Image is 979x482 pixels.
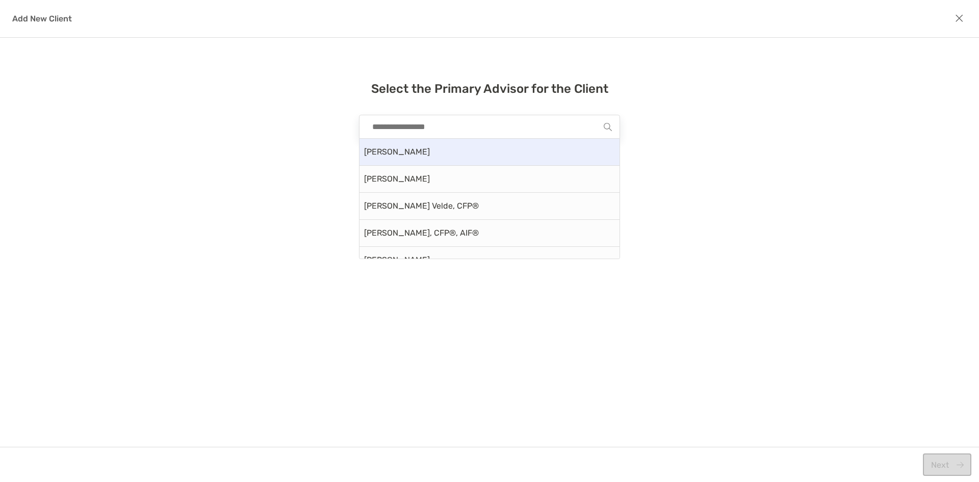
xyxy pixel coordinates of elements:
h3: Select the Primary Advisor for the Client [371,83,608,95]
div: [PERSON_NAME] Velde, CFP® [359,193,620,220]
div: [PERSON_NAME], CFP®, AIF® [359,220,620,247]
div: [PERSON_NAME] [359,139,620,166]
div: [PERSON_NAME] [359,166,620,193]
h4: Add New Client [12,14,72,23]
div: [PERSON_NAME] [359,247,620,274]
img: Search Icon [604,123,612,131]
